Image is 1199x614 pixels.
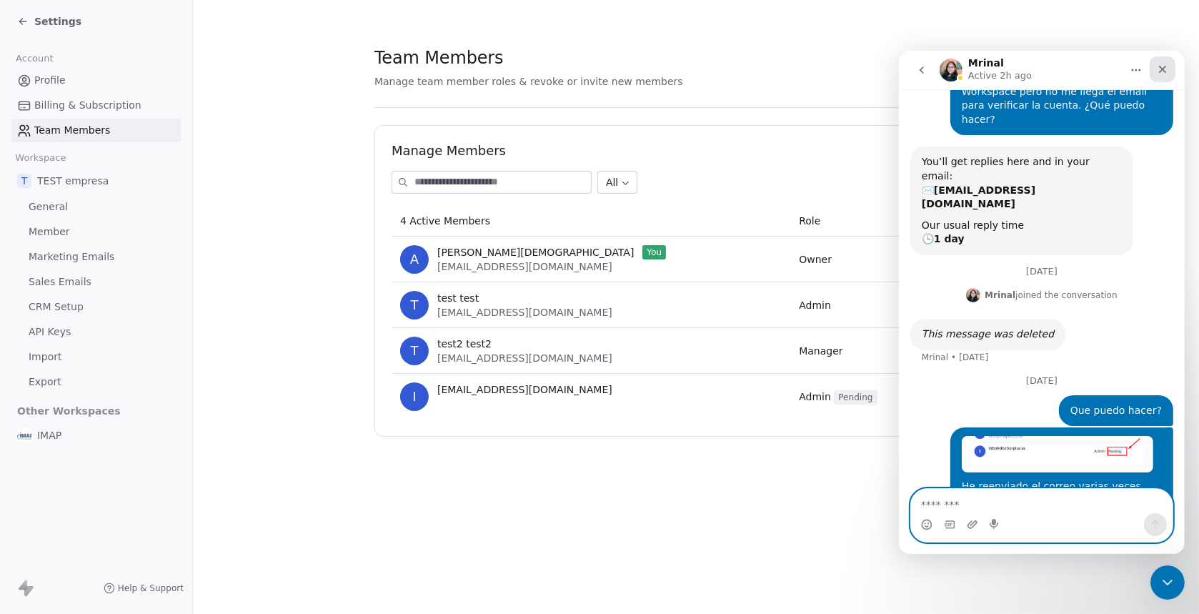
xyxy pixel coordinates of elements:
[11,245,181,269] a: Marketing Emails
[37,174,109,188] span: TEST empresa
[11,195,181,219] a: General
[29,325,71,340] span: API Keys
[11,400,126,422] span: Other Workspaces
[11,270,181,294] a: Sales Emails
[118,583,184,594] span: Help & Support
[34,98,141,113] span: Billing & Subscription
[9,147,72,169] span: Workspace
[29,249,114,264] span: Marketing Emails
[437,352,612,364] span: [EMAIL_ADDRESS][DOMAIN_NAME]
[437,307,612,318] span: [EMAIL_ADDRESS][DOMAIN_NAME]
[799,254,832,265] span: Owner
[29,350,61,365] span: Import
[374,76,683,87] span: Manage team member roles & revoke or invite new members
[11,119,181,142] a: Team Members
[400,291,429,320] span: t
[1150,565,1185,600] iframe: Intercom live chat
[437,337,492,351] span: test2 test2
[104,583,184,594] a: Help & Support
[642,245,666,259] span: You
[11,320,181,344] a: API Keys
[400,337,429,365] span: t
[17,174,31,188] span: T
[34,123,110,138] span: Team Members
[437,245,634,259] span: [PERSON_NAME][DEMOGRAPHIC_DATA]
[29,375,61,390] span: Export
[11,220,181,244] a: Member
[11,345,181,369] a: Import
[437,291,479,305] span: test test
[11,94,181,117] a: Billing & Subscription
[29,199,68,214] span: General
[29,224,70,239] span: Member
[799,345,842,357] span: Manager
[799,215,820,227] span: Role
[17,14,81,29] a: Settings
[11,370,181,394] a: Export
[392,142,1000,159] h1: Manage Members
[37,428,61,442] span: IMAP
[11,69,181,92] a: Profile
[799,391,877,402] span: Admin
[400,382,429,411] span: i
[400,215,490,227] span: 4 Active Members
[29,274,91,289] span: Sales Emails
[400,245,429,274] span: A
[9,48,59,69] span: Account
[799,299,831,311] span: Admin
[437,382,612,397] span: [EMAIL_ADDRESS][DOMAIN_NAME]
[437,261,612,272] span: [EMAIL_ADDRESS][DOMAIN_NAME]
[11,295,181,319] a: CRM Setup
[34,73,66,88] span: Profile
[34,14,81,29] span: Settings
[899,51,1185,554] iframe: Intercom live chat
[17,428,31,442] img: IMAP_Logo_ok.jpg
[29,299,84,315] span: CRM Setup
[374,47,504,69] span: Team Members
[834,390,877,405] span: Pending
